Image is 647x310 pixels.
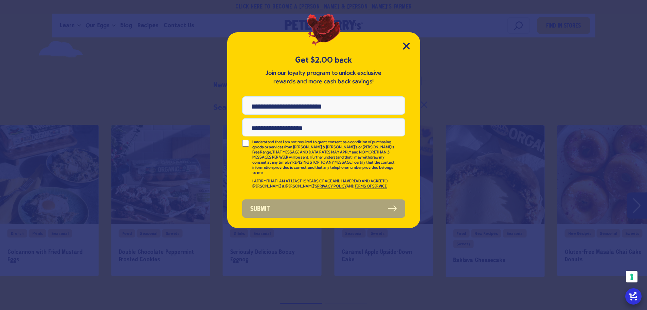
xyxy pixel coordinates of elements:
p: I AFFIRM THAT I AM AT LEAST 18 YEARS OF AGE AND HAVE READ AND AGREE TO [PERSON_NAME] & [PERSON_NA... [252,179,396,189]
a: TERMS OF SERVICE. [355,184,387,189]
button: Close Modal [403,43,410,50]
p: Join our loyalty program to unlock exclusive rewards and more cash back savings! [264,69,383,86]
input: I understand that I am not required to grant consent as a condition of purchasing goods or servic... [242,140,249,147]
button: Your consent preferences for tracking technologies [626,271,637,282]
h5: Get $2.00 back [242,54,405,66]
a: PRIVACY POLICY [317,184,346,189]
p: I understand that I am not required to grant consent as a condition of purchasing goods or servic... [252,140,396,176]
button: Submit [242,199,405,218]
